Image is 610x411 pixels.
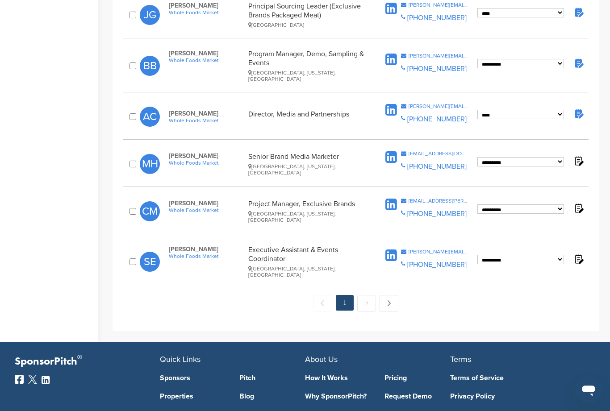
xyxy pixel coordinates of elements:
[573,253,584,265] img: Notes
[409,198,468,203] div: [EMAIL_ADDRESS][PERSON_NAME][DOMAIN_NAME]
[77,352,82,363] span: ®
[407,13,467,22] a: [PHONE_NUMBER]
[305,393,371,400] a: Why SponsorPitch?
[28,375,37,384] img: Twitter
[169,199,244,207] span: [PERSON_NAME]
[248,211,366,223] div: [GEOGRAPHIC_DATA], [US_STATE], [GEOGRAPHIC_DATA]
[140,107,160,127] span: AC
[573,155,584,166] img: Notes
[573,7,584,18] img: Notes fill
[169,117,244,124] a: Whole Foods Market
[409,53,468,58] div: [PERSON_NAME][EMAIL_ADDRESS][PERSON_NAME][DOMAIN_NAME]
[169,152,244,160] span: [PERSON_NAME]
[248,163,366,176] div: [GEOGRAPHIC_DATA], [US_STATE], [GEOGRAPHIC_DATA]
[573,58,584,69] img: Notes fill
[140,5,160,25] span: JG
[409,2,468,8] div: [PERSON_NAME][EMAIL_ADDRESS][PERSON_NAME][DOMAIN_NAME]
[169,160,244,166] a: Whole Foods Market
[313,295,332,311] span: ← Previous
[305,354,338,364] span: About Us
[248,110,366,124] div: Director, Media and Partnerships
[450,393,582,400] a: Privacy Policy
[169,50,244,57] span: [PERSON_NAME]
[357,295,376,311] a: 2
[140,201,160,221] span: CM
[384,374,451,382] a: Pricing
[169,57,244,63] a: Whole Foods Market
[450,354,471,364] span: Terms
[384,393,451,400] a: Request Demo
[450,374,582,382] a: Terms of Service
[248,70,366,82] div: [GEOGRAPHIC_DATA], [US_STATE], [GEOGRAPHIC_DATA]
[160,354,201,364] span: Quick Links
[15,355,160,368] p: SponsorPitch
[248,199,366,223] div: Project Manager, Exclusive Brands
[169,253,244,259] a: Whole Foods Market
[248,2,366,28] div: Principal Sourcing Leader (Exclusive Brands Packaged Meat)
[140,56,160,76] span: BB
[248,152,366,176] div: Senior Brand Media Marketer
[407,64,467,73] a: [PHONE_NUMBER]
[336,295,354,311] em: 1
[380,295,398,311] a: Next →
[574,375,603,404] iframe: Button to launch messaging window
[239,393,305,400] a: Blog
[239,374,305,382] a: Pitch
[305,374,371,382] a: How It Works
[407,260,467,269] a: [PHONE_NUMBER]
[573,203,584,214] img: Notes
[409,151,468,156] div: [EMAIL_ADDRESS][DOMAIN_NAME]
[248,266,366,278] div: [GEOGRAPHIC_DATA], [US_STATE], [GEOGRAPHIC_DATA]
[15,375,24,384] img: Facebook
[573,108,584,119] img: Notes fill
[160,393,226,400] a: Properties
[169,2,244,9] span: [PERSON_NAME]
[160,374,226,382] a: Sponsors
[169,9,244,16] a: Whole Foods Market
[169,110,244,117] span: [PERSON_NAME]
[169,245,244,253] span: [PERSON_NAME]
[140,154,160,174] span: MH
[248,50,366,82] div: Program Manager, Demo, Sampling & Events
[407,162,467,171] a: [PHONE_NUMBER]
[407,209,467,218] a: [PHONE_NUMBER]
[169,207,244,213] a: Whole Foods Market
[248,22,366,28] div: [GEOGRAPHIC_DATA]
[407,115,467,124] a: [PHONE_NUMBER]
[409,104,468,109] div: [PERSON_NAME][EMAIL_ADDRESS][PERSON_NAME][DOMAIN_NAME]
[248,245,366,278] div: Executive Assistant & Events Coordinator
[409,249,468,254] div: [PERSON_NAME][EMAIL_ADDRESS][PERSON_NAME][DOMAIN_NAME]
[140,252,160,272] span: SE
